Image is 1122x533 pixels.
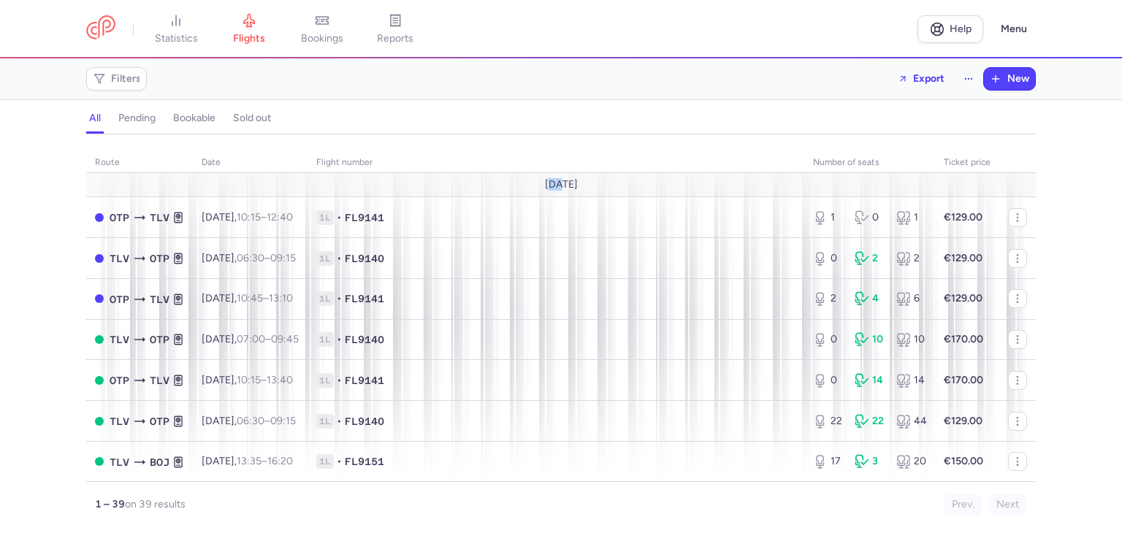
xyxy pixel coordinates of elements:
[150,454,169,470] span: BOJ
[944,374,983,386] strong: €170.00
[316,373,334,388] span: 1L
[944,415,982,427] strong: €129.00
[237,415,296,427] span: –
[813,251,843,266] div: 0
[345,454,384,469] span: FL9151
[345,251,384,266] span: FL9140
[896,454,926,469] div: 20
[944,494,982,515] button: Prev.
[173,112,215,125] h4: bookable
[944,292,982,304] strong: €129.00
[359,13,432,45] a: reports
[896,373,926,388] div: 14
[308,152,804,174] th: Flight number
[110,250,129,266] span: TLV
[804,152,935,174] th: number of seats
[150,372,169,388] span: TLV
[896,414,926,429] div: 44
[896,251,926,266] div: 2
[237,333,299,345] span: –
[155,32,198,45] span: statistics
[316,291,334,306] span: 1L
[237,415,264,427] time: 06:30
[813,332,843,347] div: 0
[345,210,384,225] span: FL9141
[86,152,193,174] th: route
[271,333,299,345] time: 09:45
[118,112,156,125] h4: pending
[202,252,296,264] span: [DATE],
[267,455,293,467] time: 16:20
[237,211,261,223] time: 10:15
[89,112,101,125] h4: all
[86,15,115,42] a: CitizenPlane red outlined logo
[267,211,293,223] time: 12:40
[855,251,885,266] div: 2
[316,332,334,347] span: 1L
[1007,73,1029,85] span: New
[316,251,334,266] span: 1L
[202,292,293,304] span: [DATE],
[270,415,296,427] time: 09:15
[237,374,293,386] span: –
[337,210,342,225] span: •
[896,332,926,347] div: 10
[237,292,263,304] time: 10:45
[896,291,926,306] div: 6
[237,252,296,264] span: –
[855,454,885,469] div: 3
[237,455,293,467] span: –
[110,331,129,348] span: TLV
[233,112,271,125] h4: sold out
[855,291,885,306] div: 4
[337,454,342,469] span: •
[316,454,334,469] span: 1L
[87,68,146,90] button: Filters
[992,15,1036,43] button: Menu
[150,250,169,266] span: OTP
[984,68,1035,90] button: New
[237,333,265,345] time: 07:00
[237,455,262,467] time: 13:35
[202,211,293,223] span: [DATE],
[110,210,129,226] span: OTP
[345,414,384,429] span: FL9140
[917,15,983,43] a: Help
[337,414,342,429] span: •
[110,413,129,429] span: TLV
[202,415,296,427] span: [DATE],
[337,373,342,388] span: •
[237,211,293,223] span: –
[95,498,125,510] strong: 1 – 39
[316,210,334,225] span: 1L
[944,211,982,223] strong: €129.00
[150,413,169,429] span: OTP
[377,32,413,45] span: reports
[213,13,286,45] a: flights
[345,291,384,306] span: FL9141
[150,331,169,348] span: OTP
[337,291,342,306] span: •
[913,73,944,84] span: Export
[202,455,293,467] span: [DATE],
[111,73,141,85] span: Filters
[813,291,843,306] div: 2
[150,210,169,226] span: TLV
[888,67,954,91] button: Export
[545,179,578,191] span: [DATE]
[855,332,885,347] div: 10
[944,333,983,345] strong: €170.00
[988,494,1027,515] button: Next
[813,210,843,225] div: 1
[345,373,384,388] span: FL9141
[301,32,343,45] span: bookings
[110,454,129,470] span: TLV
[125,498,186,510] span: on 39 results
[237,252,264,264] time: 06:30
[944,252,982,264] strong: €129.00
[237,374,261,386] time: 10:15
[202,374,293,386] span: [DATE],
[855,210,885,225] div: 0
[896,210,926,225] div: 1
[935,152,999,174] th: Ticket price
